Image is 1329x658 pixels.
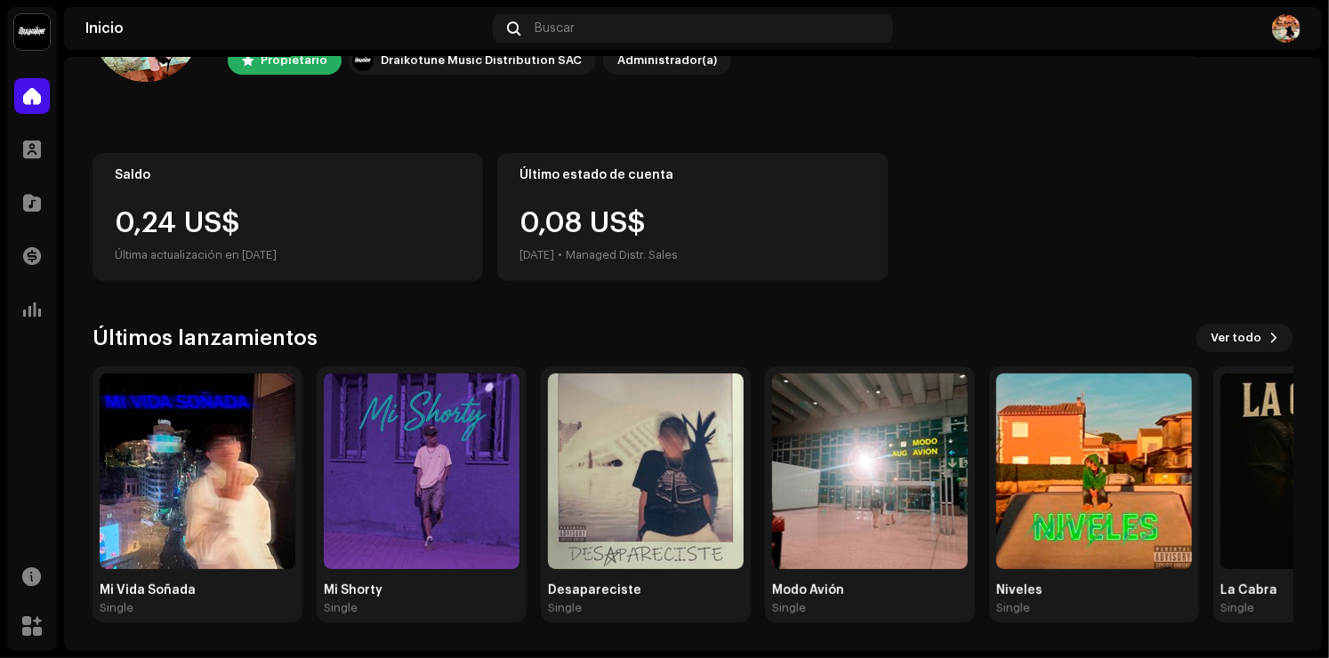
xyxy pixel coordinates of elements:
div: Inicio [85,21,486,36]
re-o-card-value: Saldo [93,153,483,281]
div: • [558,245,562,266]
img: 1bcf2901-8baf-48bb-afa1-84afbd542c23 [324,373,520,569]
div: Desapareciste [548,583,744,598]
div: Propietario [261,50,327,71]
span: Ver todo [1211,320,1261,356]
div: Single [772,601,806,615]
div: Administrador(a) [617,50,717,71]
img: 10370c6a-d0e2-4592-b8a2-38f444b0ca44 [352,50,374,71]
div: Single [548,601,582,615]
div: Último estado de cuenta [520,168,866,182]
img: ec3c5d8e-ae58-40b2-979f-9c2d665f6f61 [772,373,968,569]
div: Single [996,601,1030,615]
img: fc665d6a-498b-4bda-91c1-07006a5ac491 [996,373,1192,569]
div: Saldo [115,168,461,182]
img: 96e28aae-c961-4e2d-93ed-5ea23e8bf3ad [100,373,295,569]
div: Managed Distr. Sales [566,245,678,266]
div: Mi Shorty [324,583,520,598]
div: Single [1220,601,1254,615]
img: 10370c6a-d0e2-4592-b8a2-38f444b0ca44 [14,14,50,50]
div: Draikotune Music Distribution SAC [381,50,582,71]
button: Ver todo [1196,324,1293,352]
div: Modo Avión [772,583,968,598]
img: 56b50e6e-a5e7-444c-921d-6dce1e01d367 [548,373,744,569]
div: Single [100,601,133,615]
div: Single [324,601,358,615]
span: Buscar [535,21,575,36]
div: Niveles [996,583,1192,598]
img: e88efa21-a9d7-4a14-a4f0-f73e4f5b6293 [1272,14,1301,43]
re-o-card-value: Último estado de cuenta [497,153,888,281]
div: Mi Vida Soñada [100,583,295,598]
div: Última actualización en [DATE] [115,245,461,266]
div: [DATE] [520,245,554,266]
h3: Últimos lanzamientos [93,324,318,352]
